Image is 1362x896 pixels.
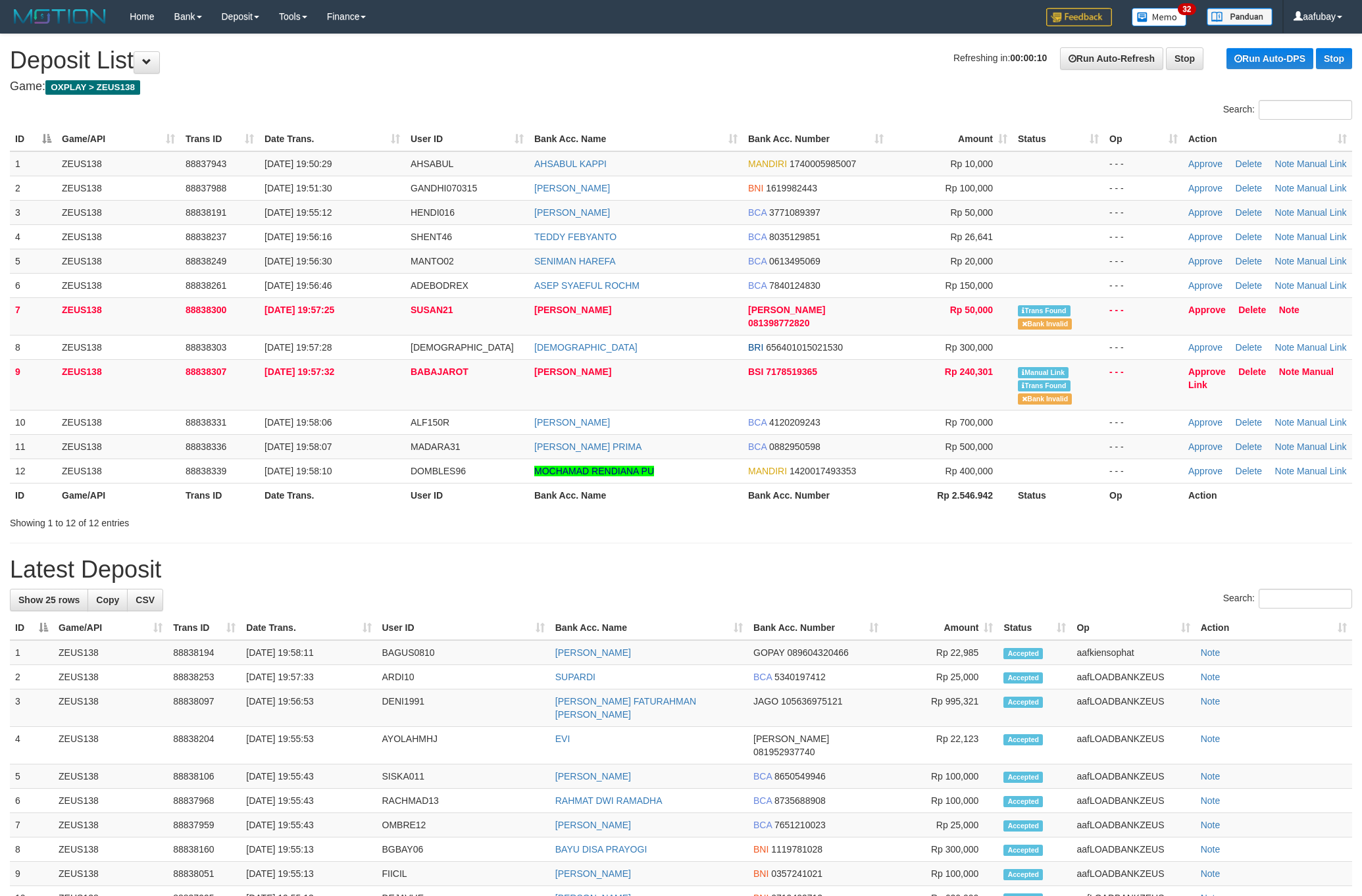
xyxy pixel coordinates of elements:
[1259,589,1352,609] input: Search:
[10,127,57,151] th: ID: activate to sort column descending
[1104,410,1183,434] td: - - -
[555,844,647,855] a: BAYU DISA PRAYOGI
[1275,342,1295,353] a: Note
[1046,8,1112,26] img: Feedback.jpg
[411,207,455,218] span: HENDI016
[534,417,610,428] a: [PERSON_NAME]
[265,366,334,377] span: [DATE] 19:57:32
[411,342,514,353] span: [DEMOGRAPHIC_DATA]
[1104,335,1183,359] td: - - -
[1201,844,1221,855] a: Note
[753,771,772,782] span: BCA
[1201,734,1221,744] a: Note
[377,665,550,689] td: ARDI10
[998,616,1071,640] th: Status: activate to sort column ascending
[1104,359,1183,410] td: - - -
[950,207,993,218] span: Rp 50,000
[1297,342,1347,353] a: Manual Link
[265,232,332,242] span: [DATE] 19:56:16
[53,764,168,789] td: ZEUS138
[136,595,155,605] span: CSV
[1188,417,1223,428] a: Approve
[241,689,376,727] td: [DATE] 19:56:53
[1275,207,1295,218] a: Note
[555,868,631,879] a: [PERSON_NAME]
[766,342,843,353] span: Copy 656401015021530 to clipboard
[753,696,778,707] span: JAGO
[748,207,767,218] span: BCA
[57,151,180,176] td: ZEUS138
[241,616,376,640] th: Date Trans.: activate to sort column ascending
[186,305,226,315] span: 88838300
[10,80,1352,93] h4: Game:
[411,280,468,291] span: ADEBODREX
[57,297,180,335] td: ZEUS138
[241,764,376,789] td: [DATE] 19:55:43
[743,127,889,151] th: Bank Acc. Number: activate to sort column ascending
[766,366,817,377] span: Copy 7178519365 to clipboard
[186,159,226,169] span: 88837943
[1297,159,1347,169] a: Manual Link
[1226,48,1313,69] a: Run Auto-DPS
[1071,640,1195,665] td: aafkiensophat
[1275,159,1295,169] a: Note
[1188,366,1334,390] a: Manual Link
[950,256,993,266] span: Rp 20,000
[1071,764,1195,789] td: aafLOADBANKZEUS
[1201,771,1221,782] a: Note
[555,795,663,806] a: RAHMAT DWI RAMADHA
[769,280,820,291] span: Copy 7840124830 to clipboard
[1071,727,1195,764] td: aafLOADBANKZEUS
[1238,305,1266,315] a: Delete
[748,441,767,452] span: BCA
[1104,297,1183,335] td: - - -
[265,441,332,452] span: [DATE] 19:58:07
[411,183,477,193] span: GANDHI070315
[769,417,820,428] span: Copy 4120209243 to clipboard
[769,207,820,218] span: Copy 3771089397 to clipboard
[10,335,57,359] td: 8
[57,176,180,200] td: ZEUS138
[180,127,259,151] th: Trans ID: activate to sort column ascending
[1236,466,1262,476] a: Delete
[743,483,889,507] th: Bank Acc. Number
[950,232,993,242] span: Rp 26,641
[1236,159,1262,169] a: Delete
[953,53,1047,63] span: Refreshing in:
[529,483,743,507] th: Bank Acc. Name
[265,159,332,169] span: [DATE] 19:50:29
[1010,53,1047,63] strong: 00:00:10
[1018,393,1072,405] span: Bank is not match
[1275,256,1295,266] a: Note
[787,647,848,658] span: Copy 089604320466 to clipboard
[57,359,180,410] td: ZEUS138
[555,734,570,744] a: EVI
[186,232,226,242] span: 88838237
[57,127,180,151] th: Game/API: activate to sort column ascending
[1104,483,1183,507] th: Op
[1236,207,1262,218] a: Delete
[180,483,259,507] th: Trans ID
[555,696,696,720] a: [PERSON_NAME] FATURAHMAN [PERSON_NAME]
[753,747,815,757] span: Copy 081952937740 to clipboard
[88,589,128,611] a: Copy
[790,159,856,169] span: Copy 1740005985007 to clipboard
[1188,305,1226,315] a: Approve
[186,441,226,452] span: 88838336
[1166,47,1203,70] a: Stop
[790,466,856,476] span: Copy 1420017493353 to clipboard
[1236,232,1262,242] a: Delete
[411,159,453,169] span: AHSABUL
[10,410,57,434] td: 10
[1196,616,1352,640] th: Action: activate to sort column ascending
[377,616,550,640] th: User ID: activate to sort column ascending
[57,335,180,359] td: ZEUS138
[1188,183,1223,193] a: Approve
[748,417,767,428] span: BCA
[1236,280,1262,291] a: Delete
[241,727,376,764] td: [DATE] 19:55:53
[1201,672,1221,682] a: Note
[748,318,809,328] span: Copy 081398772820 to clipboard
[1188,159,1223,169] a: Approve
[1201,647,1221,658] a: Note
